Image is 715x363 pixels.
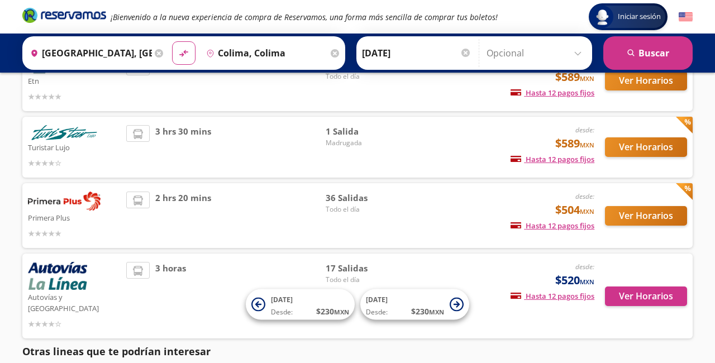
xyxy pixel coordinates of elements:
[271,307,293,317] span: Desde:
[580,141,594,149] small: MXN
[555,202,594,218] span: $504
[511,291,594,301] span: Hasta 12 pagos fijos
[22,7,106,23] i: Brand Logo
[603,36,693,70] button: Buscar
[511,88,594,98] span: Hasta 12 pagos fijos
[605,286,687,306] button: Ver Horarios
[605,206,687,226] button: Ver Horarios
[28,192,101,211] img: Primera Plus
[366,307,388,317] span: Desde:
[429,308,444,316] small: MXN
[366,295,388,304] span: [DATE]
[326,125,404,138] span: 1 Salida
[28,211,121,224] p: Primera Plus
[271,295,293,304] span: [DATE]
[326,275,404,285] span: Todo el día
[360,289,469,320] button: [DATE]Desde:$230MXN
[246,289,355,320] button: [DATE]Desde:$230MXN
[28,290,121,314] p: Autovías y [GEOGRAPHIC_DATA]
[605,71,687,90] button: Ver Horarios
[326,192,404,204] span: 36 Salidas
[575,262,594,271] em: desde:
[605,137,687,157] button: Ver Horarios
[28,140,121,154] p: Turistar Lujo
[316,305,349,317] span: $ 230
[155,262,186,330] span: 3 horas
[26,39,152,67] input: Buscar Origen
[580,74,594,83] small: MXN
[580,278,594,286] small: MXN
[511,221,594,231] span: Hasta 12 pagos fijos
[679,10,693,24] button: English
[580,207,594,216] small: MXN
[326,262,404,275] span: 17 Salidas
[555,272,594,289] span: $520
[155,125,211,169] span: 3 hrs 30 mins
[362,39,471,67] input: Elegir Fecha
[28,125,101,140] img: Turistar Lujo
[487,39,587,67] input: Opcional
[575,125,594,135] em: desde:
[575,192,594,201] em: desde:
[555,69,594,85] span: $589
[111,12,498,22] em: ¡Bienvenido a la nueva experiencia de compra de Reservamos, una forma más sencilla de comprar tus...
[326,71,404,82] span: Todo el día
[334,308,349,316] small: MXN
[155,59,211,103] span: 3 hrs 10 mins
[155,192,211,240] span: 2 hrs 20 mins
[28,74,121,87] p: Etn
[22,7,106,27] a: Brand Logo
[613,11,665,22] span: Iniciar sesión
[555,135,594,152] span: $589
[511,154,594,164] span: Hasta 12 pagos fijos
[326,204,404,214] span: Todo el día
[202,39,328,67] input: Buscar Destino
[22,344,693,359] p: Otras lineas que te podrían interesar
[411,305,444,317] span: $ 230
[326,138,404,148] span: Madrugada
[28,262,87,290] img: Autovías y La Línea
